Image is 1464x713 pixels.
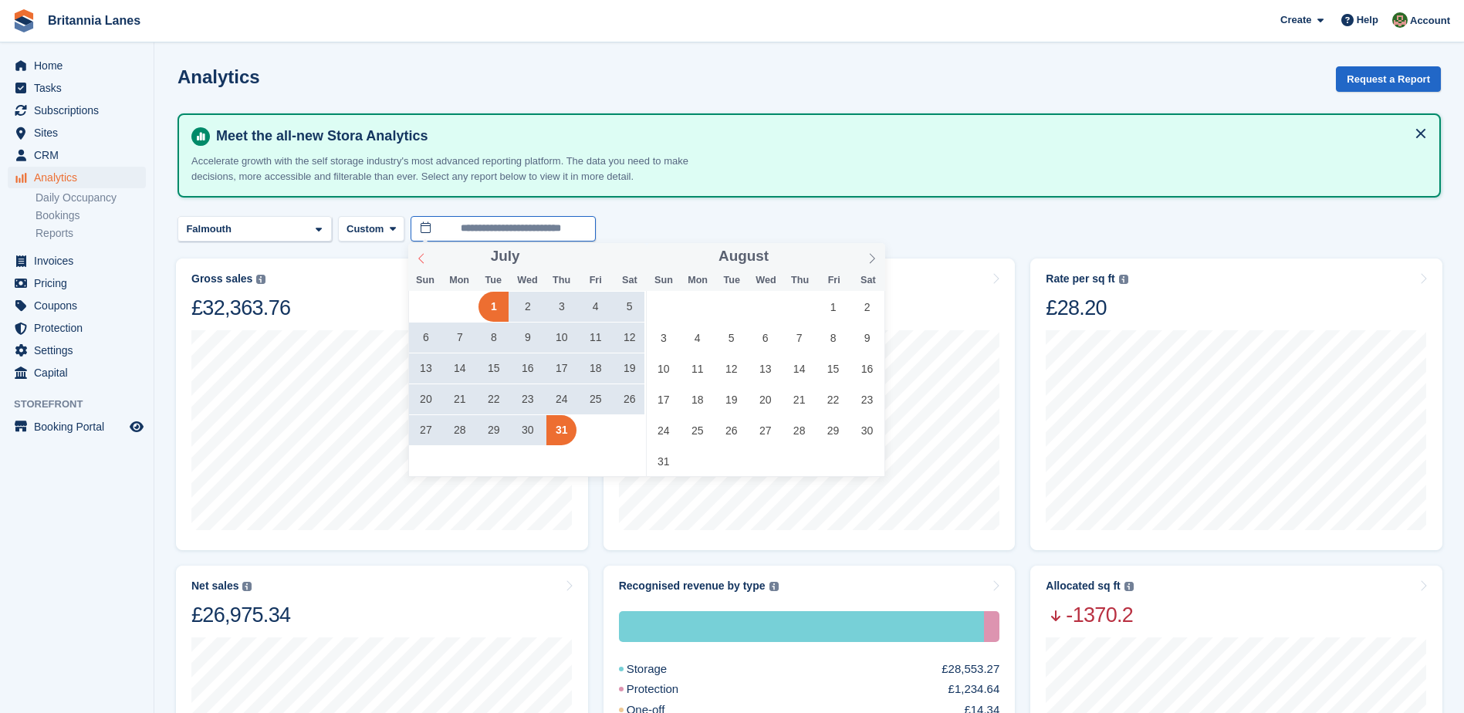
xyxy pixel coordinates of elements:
[242,582,252,591] img: icon-info-grey-7440780725fd019a000dd9b08b2336e03edf1995a4989e88bcd33f0948082b44.svg
[210,127,1427,145] h4: Meet the all-new Stora Analytics
[8,340,146,361] a: menu
[619,580,766,593] div: Recognised revenue by type
[445,353,475,384] span: July 14, 2025
[36,226,146,241] a: Reports
[580,292,610,322] span: July 4, 2025
[512,353,543,384] span: July 16, 2025
[579,275,613,286] span: Fri
[8,250,146,272] a: menu
[411,353,441,384] span: July 13, 2025
[648,323,678,353] span: August 3, 2025
[546,323,576,353] span: July 10, 2025
[648,446,678,476] span: August 31, 2025
[191,272,252,286] div: Gross sales
[716,323,746,353] span: August 5, 2025
[8,100,146,121] a: menu
[784,353,814,384] span: August 14, 2025
[784,384,814,414] span: August 21, 2025
[478,384,509,414] span: July 22, 2025
[411,323,441,353] span: July 6, 2025
[682,415,712,445] span: August 25, 2025
[476,275,510,286] span: Tue
[34,295,127,316] span: Coupons
[818,415,848,445] span: August 29, 2025
[1357,12,1378,28] span: Help
[1336,66,1441,92] button: Request a Report
[191,295,290,321] div: £32,363.76
[184,221,238,237] div: Falmouth
[948,681,1000,698] div: £1,234.64
[191,154,732,184] p: Accelerate growth with the self storage industry's most advanced reporting platform. The data you...
[478,415,509,445] span: July 29, 2025
[1046,580,1120,593] div: Allocated sq ft
[411,384,441,414] span: July 20, 2025
[1410,13,1450,29] span: Account
[1046,272,1114,286] div: Rate per sq ft
[178,66,260,87] h2: Analytics
[510,275,544,286] span: Wed
[614,353,644,384] span: July 19, 2025
[818,323,848,353] span: August 8, 2025
[36,191,146,205] a: Daily Occupancy
[411,415,441,445] span: July 27, 2025
[478,292,509,322] span: July 1, 2025
[852,353,882,384] span: August 16, 2025
[852,292,882,322] span: August 2, 2025
[546,384,576,414] span: July 24, 2025
[784,323,814,353] span: August 7, 2025
[42,8,147,33] a: Britannia Lanes
[681,275,715,286] span: Mon
[682,353,712,384] span: August 11, 2025
[519,248,568,265] input: Year
[750,415,780,445] span: August 27, 2025
[852,323,882,353] span: August 9, 2025
[34,55,127,76] span: Home
[546,292,576,322] span: July 3, 2025
[648,415,678,445] span: August 24, 2025
[34,362,127,384] span: Capital
[852,415,882,445] span: August 30, 2025
[648,353,678,384] span: August 10, 2025
[442,275,476,286] span: Mon
[716,384,746,414] span: August 19, 2025
[682,323,712,353] span: August 4, 2025
[34,317,127,339] span: Protection
[445,384,475,414] span: July 21, 2025
[614,384,644,414] span: July 26, 2025
[750,384,780,414] span: August 20, 2025
[34,167,127,188] span: Analytics
[716,353,746,384] span: August 12, 2025
[8,144,146,166] a: menu
[8,122,146,144] a: menu
[34,122,127,144] span: Sites
[8,317,146,339] a: menu
[546,415,576,445] span: July 31, 2025
[769,248,817,265] input: Year
[942,661,999,678] div: £28,553.27
[715,275,749,286] span: Tue
[580,384,610,414] span: July 25, 2025
[408,275,442,286] span: Sun
[851,275,885,286] span: Sat
[818,353,848,384] span: August 15, 2025
[338,216,404,242] button: Custom
[1046,295,1128,321] div: £28.20
[580,353,610,384] span: July 18, 2025
[12,9,36,32] img: stora-icon-8386f47178a22dfd0bd8f6a31ec36ba5ce8667c1dd55bd0f319d3a0aa187defe.svg
[984,611,999,642] div: Protection
[491,249,520,264] span: July
[127,417,146,436] a: Preview store
[749,275,783,286] span: Wed
[512,384,543,414] span: July 23, 2025
[580,323,610,353] span: July 11, 2025
[750,353,780,384] span: August 13, 2025
[1119,275,1128,284] img: icon-info-grey-7440780725fd019a000dd9b08b2336e03edf1995a4989e88bcd33f0948082b44.svg
[817,275,851,286] span: Fri
[682,384,712,414] span: August 18, 2025
[34,416,127,438] span: Booking Portal
[716,415,746,445] span: August 26, 2025
[718,249,769,264] span: August
[34,77,127,99] span: Tasks
[818,292,848,322] span: August 1, 2025
[818,384,848,414] span: August 22, 2025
